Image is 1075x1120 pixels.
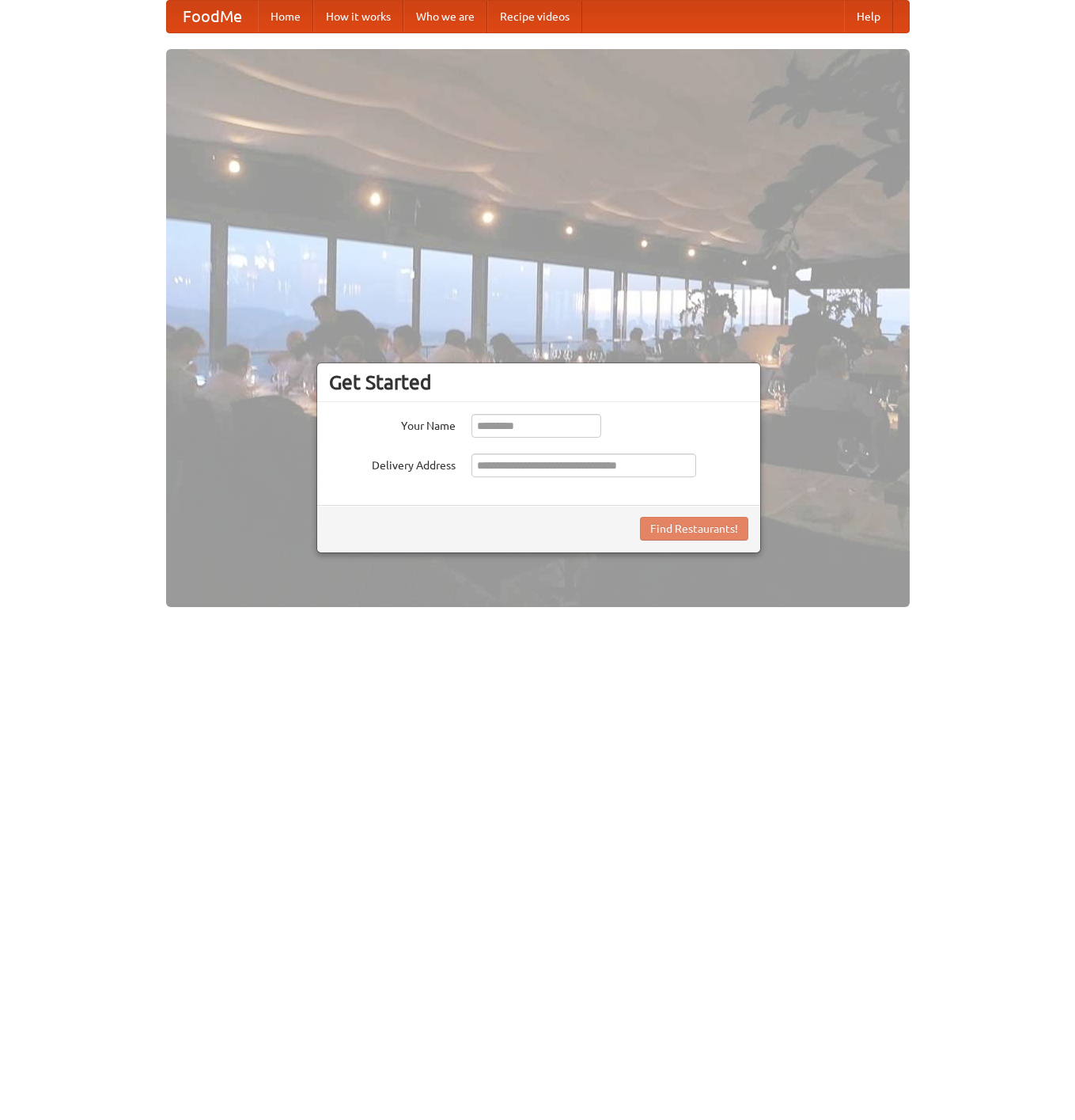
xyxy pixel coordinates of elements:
[403,1,487,32] a: Who we are
[258,1,313,32] a: Home
[313,1,403,32] a: How it works
[167,1,258,32] a: FoodMe
[329,454,456,473] label: Delivery Address
[640,517,748,541] button: Find Restaurants!
[329,370,748,394] h3: Get Started
[487,1,582,32] a: Recipe videos
[844,1,893,32] a: Help
[329,414,456,434] label: Your Name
